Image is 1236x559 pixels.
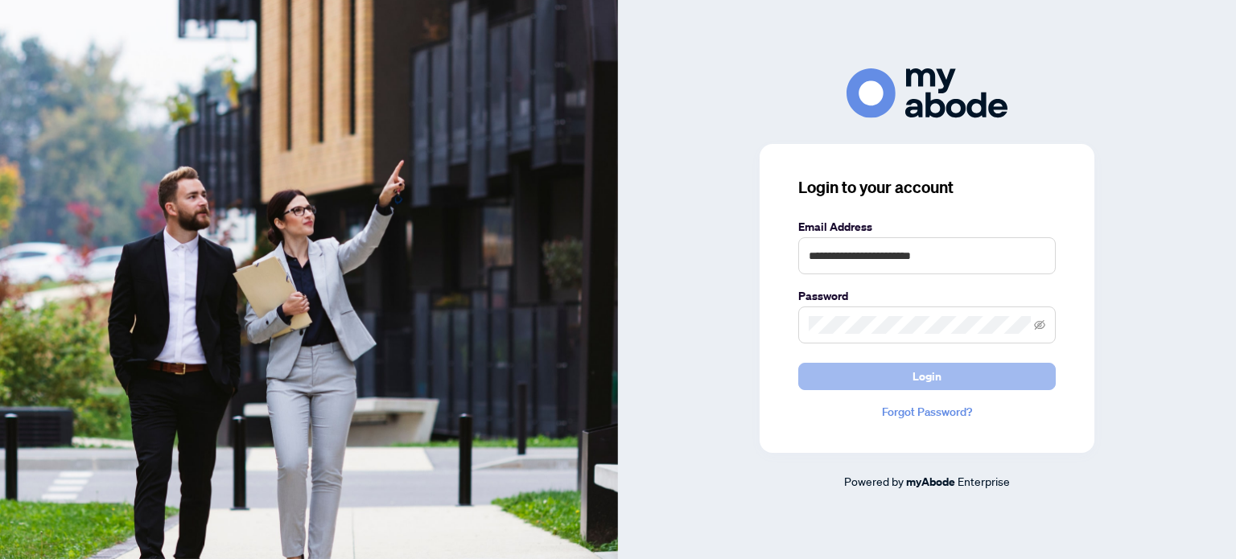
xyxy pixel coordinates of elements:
[798,218,1056,236] label: Email Address
[798,403,1056,421] a: Forgot Password?
[798,287,1056,305] label: Password
[906,473,955,491] a: myAbode
[798,363,1056,390] button: Login
[958,474,1010,488] span: Enterprise
[913,364,941,389] span: Login
[844,474,904,488] span: Powered by
[847,68,1007,117] img: ma-logo
[1034,319,1045,331] span: eye-invisible
[798,176,1056,199] h3: Login to your account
